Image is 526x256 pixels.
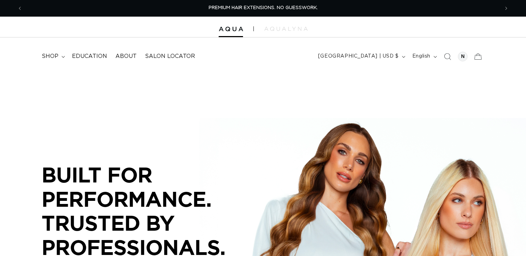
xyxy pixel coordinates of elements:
[115,53,137,60] span: About
[499,2,514,15] button: Next announcement
[219,27,243,32] img: Aqua Hair Extensions
[318,53,399,60] span: [GEOGRAPHIC_DATA] | USD $
[72,53,107,60] span: Education
[209,6,318,10] span: PREMIUM HAIR EXTENSIONS. NO GUESSWORK.
[111,49,141,64] a: About
[145,53,195,60] span: Salon Locator
[440,49,455,64] summary: Search
[408,50,440,63] button: English
[68,49,111,64] a: Education
[141,49,199,64] a: Salon Locator
[42,53,58,60] span: shop
[412,53,430,60] span: English
[314,50,408,63] button: [GEOGRAPHIC_DATA] | USD $
[38,49,68,64] summary: shop
[12,2,27,15] button: Previous announcement
[264,27,308,31] img: aqualyna.com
